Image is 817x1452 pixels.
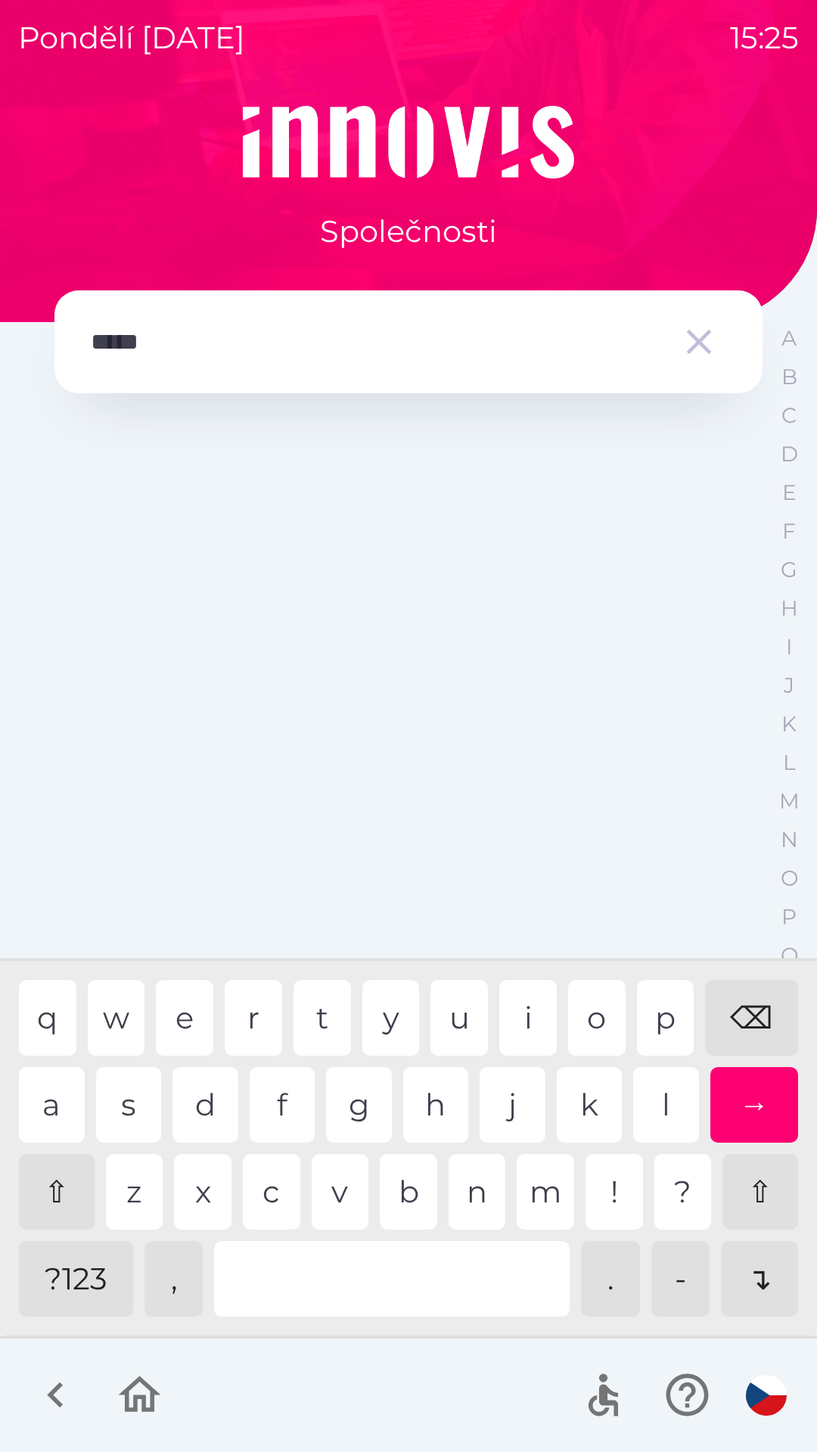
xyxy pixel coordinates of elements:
button: C [770,396,808,435]
p: 15:25 [730,15,799,60]
button: L [770,743,808,782]
button: P [770,898,808,936]
p: L [783,749,795,776]
p: K [781,711,797,737]
button: I [770,628,808,666]
p: N [781,827,798,853]
button: M [770,782,808,821]
button: N [770,821,808,859]
button: K [770,705,808,743]
p: A [781,325,797,352]
button: F [770,512,808,551]
p: D [781,441,798,467]
p: M [779,788,800,814]
p: F [782,518,796,544]
p: Společnosti [320,209,497,254]
button: G [770,551,808,589]
p: Q [781,942,798,969]
p: I [786,634,792,660]
button: A [770,319,808,358]
p: E [782,479,797,506]
button: E [770,473,808,512]
p: J [784,672,794,699]
p: H [781,595,798,622]
p: G [781,557,797,583]
button: B [770,358,808,396]
img: Logo [54,106,763,178]
button: J [770,666,808,705]
button: D [770,435,808,473]
button: Q [770,936,808,975]
p: P [781,904,797,930]
p: pondělí [DATE] [18,15,245,60]
p: B [781,364,797,390]
p: C [781,402,797,429]
button: O [770,859,808,898]
img: cs flag [746,1375,787,1416]
p: O [781,865,798,892]
button: H [770,589,808,628]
